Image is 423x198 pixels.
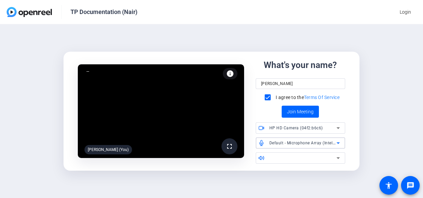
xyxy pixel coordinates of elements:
[70,8,137,16] div: TP Documentation (Nair)
[84,145,132,154] div: [PERSON_NAME] (You)
[304,95,340,100] a: Terms Of Service
[406,181,414,189] mat-icon: message
[274,94,340,101] label: I agree to the
[282,106,319,118] button: Join Meeting
[394,6,416,18] button: Login
[7,7,52,17] img: OpenReel logo
[269,126,323,130] span: HP HD Camera (04f2:b6c6)
[400,9,411,16] span: Login
[385,181,393,189] mat-icon: accessibility
[226,70,234,78] mat-icon: info
[287,108,314,115] span: Join Meeting
[225,142,233,150] mat-icon: fullscreen
[264,59,337,72] div: What's your name?
[261,80,340,88] input: Your name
